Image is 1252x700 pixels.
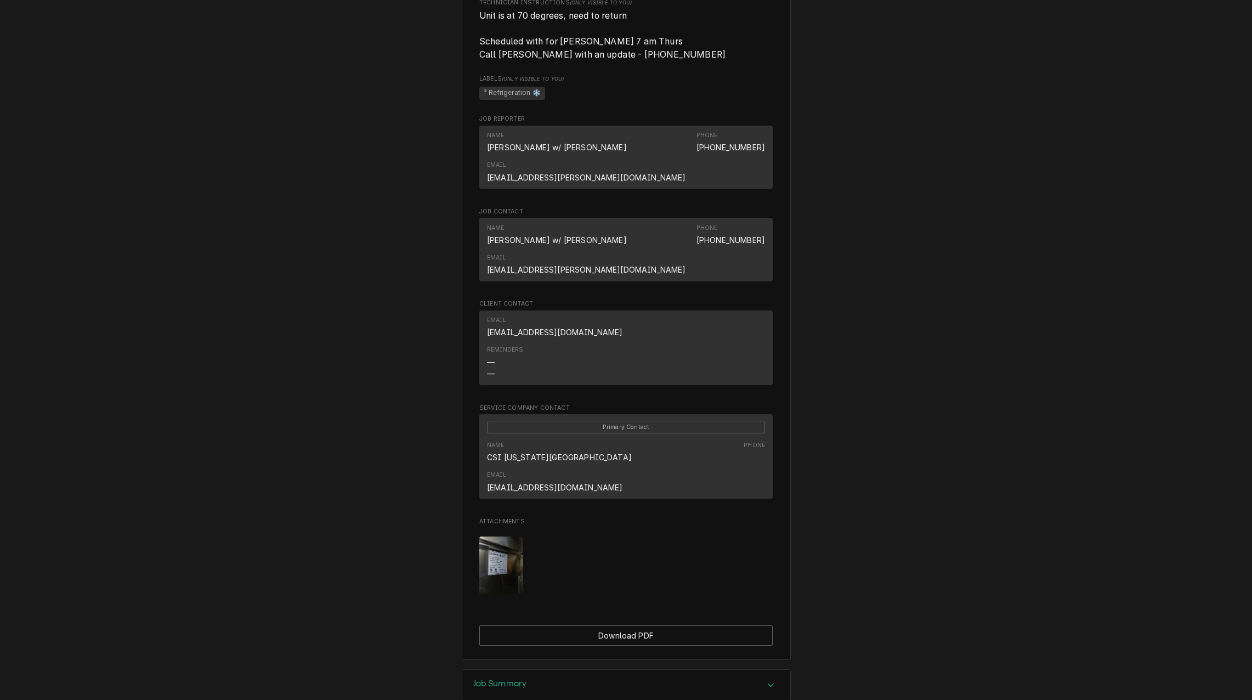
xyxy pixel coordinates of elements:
div: Name [487,131,505,140]
div: [PERSON_NAME] w/ [PERSON_NAME] [487,142,627,153]
span: ² Refrigeration ❄️ [479,87,545,100]
div: Contact [479,311,773,386]
a: [PHONE_NUMBER] [696,143,765,152]
div: Contact [479,414,773,499]
div: Phone [696,131,765,153]
span: (Only Visible to You) [502,76,564,82]
div: — [487,368,495,380]
div: [object Object] [479,75,773,101]
div: Email [487,253,506,262]
div: Client Contact List [479,311,773,391]
div: Job Reporter List [479,126,773,194]
div: Phone [696,224,765,246]
div: Name [487,441,632,463]
div: Name [487,224,627,246]
div: Button Group [479,625,773,646]
span: Attachments [479,528,773,603]
span: [object Object] [479,9,773,61]
div: Email [487,471,506,479]
div: Name [487,224,505,233]
a: [PHONE_NUMBER] [696,235,765,245]
div: Email [487,161,686,183]
a: [EMAIL_ADDRESS][DOMAIN_NAME] [487,483,622,492]
div: Job Contact [479,207,773,286]
div: CSI [US_STATE][GEOGRAPHIC_DATA] [487,451,632,463]
a: [EMAIL_ADDRESS][PERSON_NAME][DOMAIN_NAME] [487,173,686,182]
span: Labels [479,75,773,83]
span: Client Contact [479,300,773,308]
div: Contact [479,218,773,281]
span: Service Company Contact [479,404,773,413]
div: Email [487,471,622,493]
div: Email [487,253,686,275]
div: Button Group Row [479,625,773,646]
div: Reminders [487,346,523,379]
div: [PERSON_NAME] w/ [PERSON_NAME] [487,234,627,246]
div: Phone [696,224,718,233]
div: Service Company Contact [479,404,773,504]
div: Phone [696,131,718,140]
div: Email [487,161,506,170]
span: [object Object] [479,85,773,101]
div: Job Contact List [479,218,773,286]
span: Unit is at 70 degrees, need to return Scheduled with for [PERSON_NAME] 7 am Thurs Call [PERSON_NA... [479,10,726,60]
div: Phone [744,441,765,450]
div: Email [487,316,622,338]
div: — [487,357,495,368]
div: Primary [487,420,765,433]
div: Reminders [487,346,523,354]
div: Attachments [479,517,773,603]
img: krqT7l8qRI6lj5B3Tewi [479,537,523,594]
div: Name [487,441,505,450]
div: Name [487,131,627,153]
a: [EMAIL_ADDRESS][PERSON_NAME][DOMAIN_NAME] [487,265,686,274]
div: Phone [744,441,765,463]
h3: Job Summary [473,679,527,689]
button: Download PDF [479,625,773,646]
div: Contact [479,126,773,189]
div: Client Contact [479,300,773,390]
span: Job Contact [479,207,773,216]
a: [EMAIL_ADDRESS][DOMAIN_NAME] [487,328,622,337]
div: Service Company Contact List [479,414,773,504]
span: Primary Contact [487,421,765,433]
div: Job Reporter [479,115,773,194]
span: Job Reporter [479,115,773,123]
span: Attachments [479,517,773,526]
div: Email [487,316,506,325]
